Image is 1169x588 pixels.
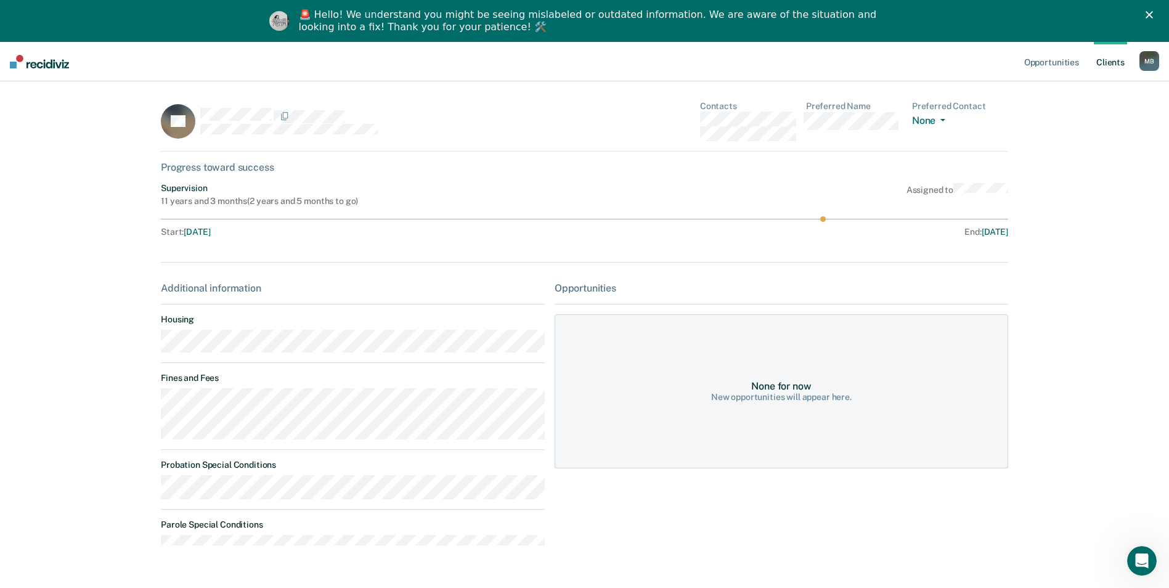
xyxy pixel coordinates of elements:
[982,227,1008,237] span: [DATE]
[10,55,69,68] img: Recidiviz
[269,11,289,31] img: Profile image for Kim
[590,227,1008,237] div: End :
[161,373,545,383] dt: Fines and Fees
[906,183,1008,206] div: Assigned to
[912,101,1008,112] dt: Preferred Contact
[299,9,881,33] div: 🚨 Hello! We understand you might be seeing mislabeled or outdated information. We are aware of th...
[161,196,358,206] div: 11 years and 3 months ( 2 years and 5 months to go )
[1146,11,1158,18] div: Close
[806,101,902,112] dt: Preferred Name
[161,314,545,325] dt: Housing
[700,101,796,112] dt: Contacts
[161,227,585,237] div: Start :
[1022,42,1081,81] a: Opportunities
[161,460,545,470] dt: Probation Special Conditions
[161,183,358,194] div: Supervision
[751,380,811,392] div: None for now
[912,115,950,129] button: None
[1127,546,1157,576] iframe: Intercom live chat
[161,520,545,530] dt: Parole Special Conditions
[184,227,210,237] span: [DATE]
[1139,51,1159,71] div: M B
[1094,42,1127,81] a: Clients
[161,161,1008,173] div: Progress toward success
[1139,51,1159,71] button: MB
[711,392,852,402] div: New opportunities will appear here.
[161,282,545,294] div: Additional information
[555,282,1008,294] div: Opportunities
